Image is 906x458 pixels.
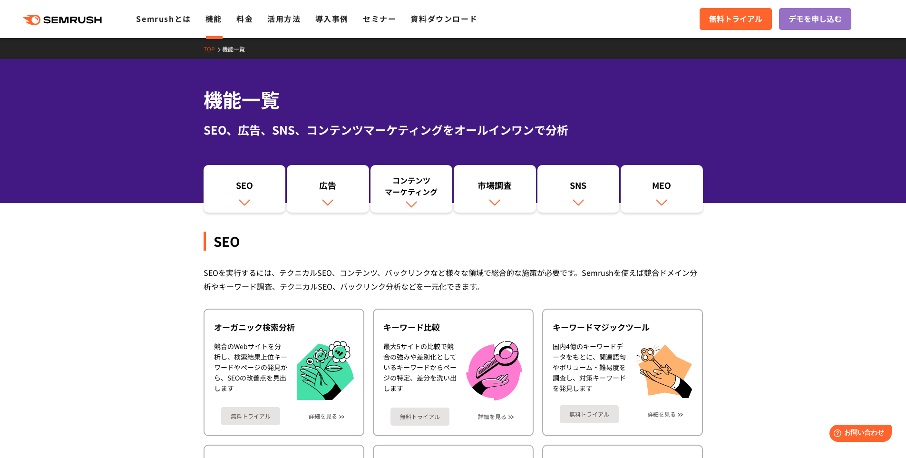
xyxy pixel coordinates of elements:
img: オーガニック検索分析 [297,341,354,400]
a: 機能一覧 [222,45,252,53]
span: デモを申し込む [789,13,842,25]
a: 機能 [205,13,222,24]
a: コンテンツマーケティング [370,165,453,213]
a: 市場調査 [454,165,536,213]
div: 広告 [292,179,364,195]
div: MEO [625,179,698,195]
a: 無料トライアル [390,408,449,426]
div: 市場調査 [458,179,531,195]
a: 料金 [236,13,253,24]
a: 無料トライアル [221,407,280,425]
a: 無料トライアル [700,8,772,30]
div: SEO、広告、SNS、コンテンツマーケティングをオールインワンで分析 [204,121,703,138]
img: キーワードマジックツール [635,341,692,398]
a: TOP [204,45,222,53]
a: デモを申し込む [779,8,851,30]
div: SEO [204,232,703,251]
div: SNS [542,179,615,195]
div: コンテンツ マーケティング [375,175,448,197]
iframe: Help widget launcher [821,421,896,448]
span: 無料トライアル [709,13,762,25]
img: キーワード比較 [466,341,522,400]
a: SEO [204,165,286,213]
div: SEO [208,179,281,195]
a: SNS [537,165,620,213]
a: セミナー [363,13,396,24]
a: 活用方法 [267,13,301,24]
div: SEOを実行するには、テクニカルSEO、コンテンツ、バックリンクなど様々な領域で総合的な施策が必要です。Semrushを使えば競合ドメイン分析やキーワード調査、テクニカルSEO、バックリンク分析... [204,266,703,293]
div: 競合のWebサイトを分析し、検索結果上位キーワードやページの発見から、SEOの改善点を見出します [214,341,287,400]
a: 広告 [287,165,369,213]
a: 導入事例 [315,13,349,24]
div: 最大5サイトの比較で競合の強みや差別化としているキーワードからページの特定、差分を洗い出します [383,341,457,400]
a: Semrushとは [136,13,191,24]
a: 無料トライアル [560,405,619,423]
a: 詳細を見る [647,411,676,418]
a: MEO [621,165,703,213]
h1: 機能一覧 [204,86,703,114]
div: キーワードマジックツール [553,322,692,333]
a: 詳細を見る [309,413,337,419]
a: 資料ダウンロード [410,13,477,24]
a: 詳細を見る [478,413,507,420]
div: 国内4億のキーワードデータをもとに、関連語句やボリューム・難易度を調査し、対策キーワードを発見します [553,341,626,398]
div: キーワード比較 [383,322,523,333]
div: オーガニック検索分析 [214,322,354,333]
